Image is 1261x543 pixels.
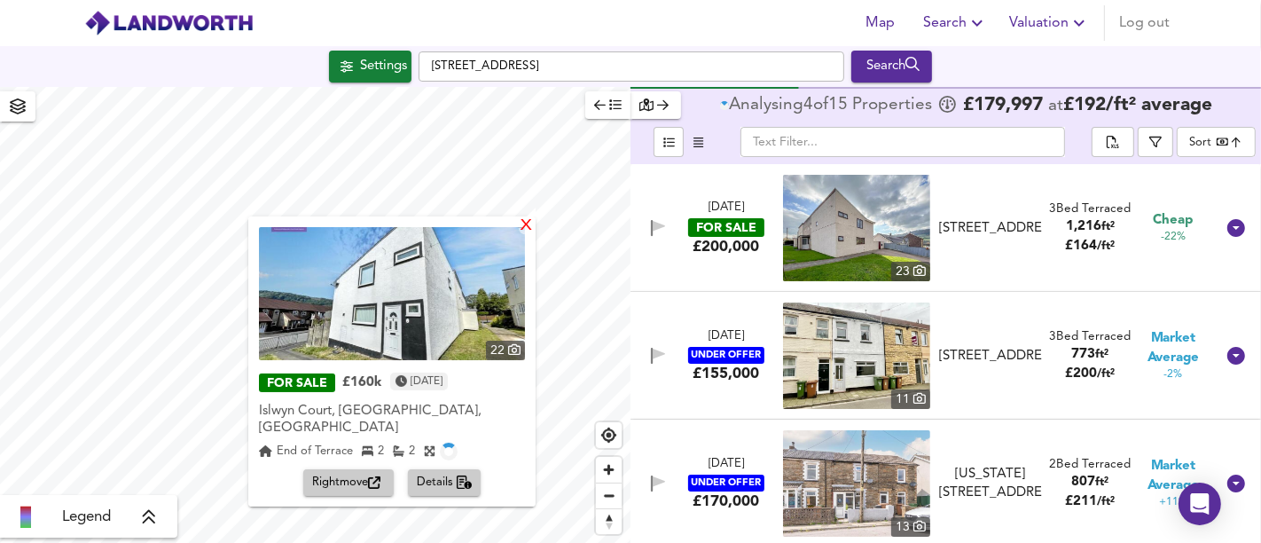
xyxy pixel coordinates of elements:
div: Coronation Street, Risca, Newport, NP11 6BD [932,347,1049,366]
button: Search [851,51,932,83]
span: Legend [62,507,111,528]
span: / ft² [1098,240,1116,252]
button: Details [408,469,482,497]
span: 773 [1072,348,1096,361]
button: Settings [329,51,411,83]
div: FOR SALE [259,374,335,393]
div: Click to configure Search Settings [329,51,411,83]
span: ft² [1096,349,1109,360]
div: 2 [362,443,384,460]
div: Sort [1189,134,1211,151]
img: property thumbnail [259,227,525,360]
time: Saturday, August 16, 2025 at 10:14:04 AM [411,373,443,390]
div: 23 [891,262,930,281]
a: property thumbnail 11 [783,303,930,409]
a: property thumbnail 13 [783,430,930,537]
button: Map [852,5,909,41]
span: Cheap [1154,211,1194,230]
img: property thumbnail [783,430,930,537]
button: Valuation [1002,5,1097,41]
span: Rightmove [312,473,385,493]
div: Maryland Road, Risca, NP11 6BB [932,465,1049,503]
span: £ 211 [1066,495,1116,508]
span: Valuation [1009,11,1090,35]
div: Search [856,55,928,78]
button: Search [916,5,995,41]
span: Map [859,11,902,35]
div: £155,000 [693,364,759,383]
span: ft² [1096,476,1109,488]
div: [DATE]UNDER OFFER£155,000 property thumbnail 11 [STREET_ADDRESS]3Bed Terraced773ft²£200/ft² Marke... [630,292,1261,420]
div: 13 [891,517,930,537]
div: [DATE]FOR SALE£200,000 property thumbnail 23 [STREET_ADDRESS]3Bed Terraced1,216ft²£164/ft² Cheap-22% [630,164,1261,292]
button: Rightmove [303,469,394,497]
div: 3 Bed Terraced [1050,201,1132,217]
div: End of Terrace [259,443,353,460]
a: property thumbnail 23 [783,175,930,281]
div: Run Your Search [851,51,932,83]
span: £ 200 [1066,367,1116,381]
span: / ft² [1098,368,1116,380]
a: Rightmove [303,469,401,497]
span: £ 179,997 [963,97,1043,114]
span: Search [923,11,988,35]
span: Reset bearing to north [596,509,622,534]
span: Log out [1119,11,1170,35]
img: property thumbnail [783,303,930,409]
div: 2 [393,443,415,460]
span: at [1048,98,1063,114]
span: Market Average [1132,329,1215,367]
span: +11% [1159,495,1187,510]
div: [STREET_ADDRESS] [939,347,1042,366]
div: Islwyn Court, Risca, Newport [259,400,525,440]
svg: Show Details [1226,473,1247,494]
span: £ 192 / ft² average [1063,96,1212,114]
div: £200,000 [693,237,759,256]
div: FOR SALE [688,218,764,237]
div: 2 Bed Terraced [1050,456,1132,473]
div: Settings [360,55,407,78]
a: property thumbnail 22 [259,227,525,360]
div: Analysing [729,97,803,114]
div: [DATE] [709,200,744,216]
input: Text Filter... [740,127,1065,157]
span: Market Average [1132,457,1215,495]
button: Find my location [596,422,622,448]
span: 1,216 [1066,220,1101,233]
div: split button [1092,127,1134,157]
div: £160k [342,374,381,392]
div: 3 Bed Terraced [1050,328,1132,345]
div: Islwyn Court, [GEOGRAPHIC_DATA], [GEOGRAPHIC_DATA] [259,403,525,437]
div: of Propert ies [720,97,936,114]
div: [DATE] [709,328,744,345]
div: [DATE] [709,456,744,473]
div: Sort [1177,127,1256,157]
div: £170,000 [693,492,759,511]
span: £ 164 [1066,240,1116,253]
div: Open Intercom Messenger [1179,483,1221,525]
button: Reset bearing to north [596,508,622,534]
div: Chartist Court, Risca, NP11 6LB [932,219,1049,238]
div: [US_STATE][STREET_ADDRESS] [939,465,1042,503]
svg: Show Details [1226,345,1247,366]
img: logo [84,10,254,36]
span: 807 [1072,476,1096,489]
span: ft² [1101,221,1115,232]
div: 11 [891,390,930,409]
img: property thumbnail [783,175,930,281]
input: Enter a location... [419,51,844,82]
div: UNDER OFFER [688,475,764,492]
button: Zoom in [596,457,622,483]
button: Log out [1112,5,1177,41]
div: 22 [486,341,525,360]
span: -22% [1161,230,1186,245]
span: Details [417,473,473,493]
span: / ft² [1098,496,1116,508]
button: Zoom out [596,483,622,508]
span: 15 [828,97,848,114]
div: [STREET_ADDRESS] [939,219,1042,238]
div: X [519,218,534,235]
div: UNDER OFFER [688,347,764,364]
